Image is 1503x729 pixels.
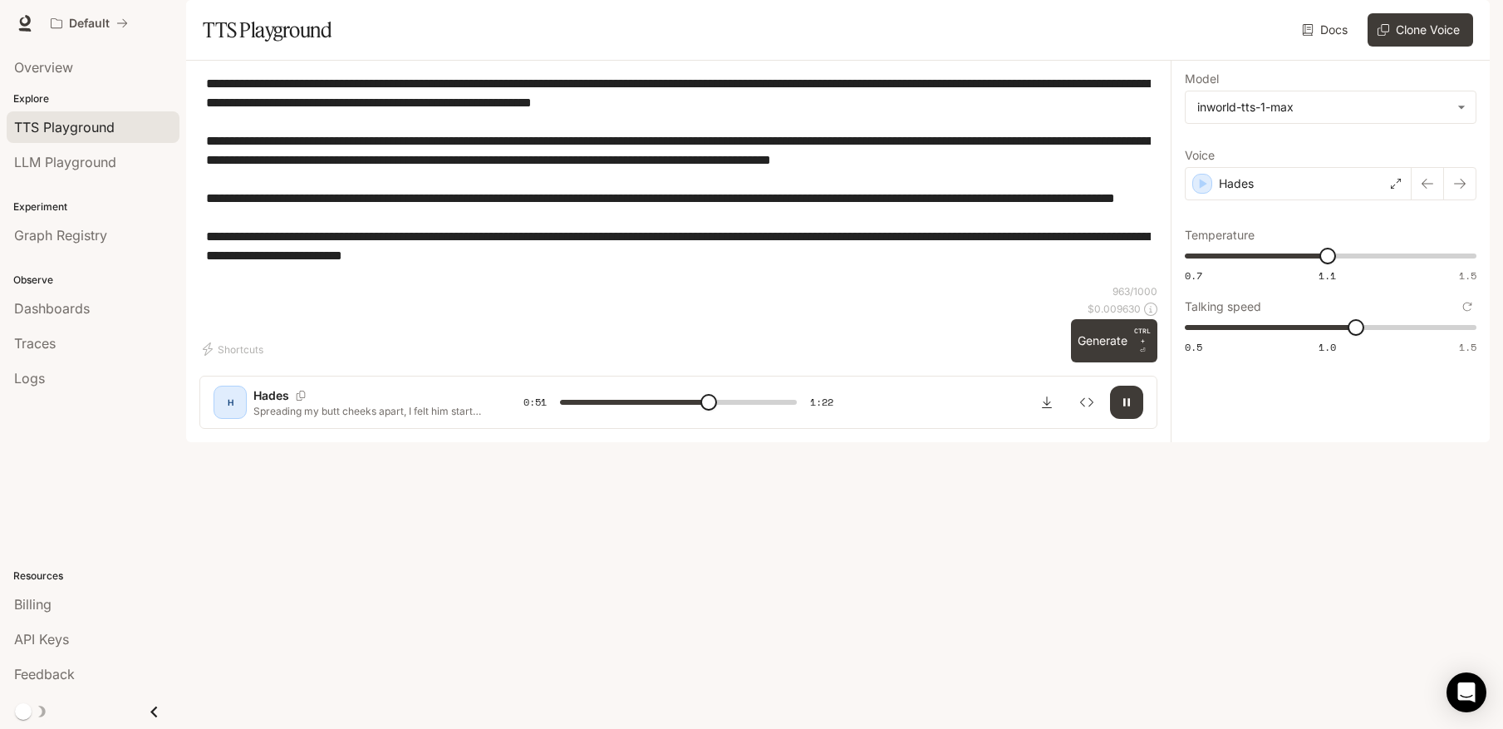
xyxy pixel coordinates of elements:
button: GenerateCTRL +⏎ [1071,319,1157,362]
button: Inspect [1070,386,1103,419]
button: Clone Voice [1368,13,1473,47]
span: 1.5 [1459,268,1476,283]
h1: TTS Playground [203,13,332,47]
span: 0:51 [523,394,547,411]
p: Spreading my butt cheeks apart, I felt him start to push his head up against my nut hole. Then su... [253,404,484,418]
p: ⏎ [1134,326,1151,356]
span: 1.0 [1319,340,1336,354]
div: inworld-tts-1-max [1197,99,1449,116]
button: Copy Voice ID [289,391,312,401]
button: Download audio [1030,386,1063,419]
a: Docs [1299,13,1354,47]
button: All workspaces [43,7,135,40]
span: 1.5 [1459,340,1476,354]
span: 1.1 [1319,268,1336,283]
button: Shortcuts [199,336,270,362]
p: CTRL + [1134,326,1151,346]
div: Open Intercom Messenger [1447,672,1486,712]
p: Temperature [1185,229,1255,241]
span: 0.7 [1185,268,1202,283]
div: H [217,389,243,416]
span: 1:22 [810,394,833,411]
button: Reset to default [1458,298,1476,316]
p: Model [1185,73,1219,85]
p: Hades [253,387,289,404]
div: inworld-tts-1-max [1186,91,1476,123]
p: Voice [1185,150,1215,161]
p: Hades [1219,175,1254,192]
p: Default [69,17,110,31]
p: Talking speed [1185,301,1261,313]
span: 0.5 [1185,340,1202,354]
